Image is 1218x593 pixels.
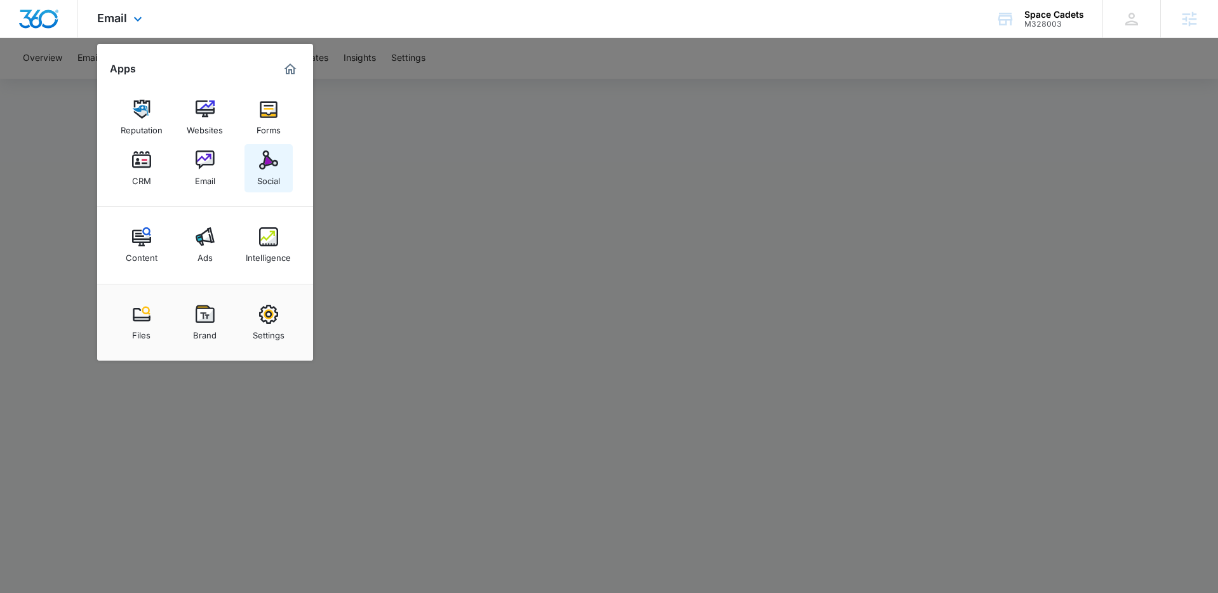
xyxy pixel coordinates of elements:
[280,59,300,79] a: Marketing 360® Dashboard
[132,324,151,340] div: Files
[181,221,229,269] a: Ads
[193,324,217,340] div: Brand
[257,119,281,135] div: Forms
[126,246,157,263] div: Content
[181,144,229,192] a: Email
[117,93,166,142] a: Reputation
[257,170,280,186] div: Social
[244,298,293,347] a: Settings
[117,144,166,192] a: CRM
[97,11,127,25] span: Email
[244,221,293,269] a: Intelligence
[195,170,215,186] div: Email
[197,246,213,263] div: Ads
[244,93,293,142] a: Forms
[132,170,151,186] div: CRM
[117,221,166,269] a: Content
[187,119,223,135] div: Websites
[181,93,229,142] a: Websites
[121,119,163,135] div: Reputation
[117,298,166,347] a: Files
[253,324,284,340] div: Settings
[110,63,136,75] h2: Apps
[1024,10,1084,20] div: account name
[244,144,293,192] a: Social
[246,246,291,263] div: Intelligence
[1024,20,1084,29] div: account id
[181,298,229,347] a: Brand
